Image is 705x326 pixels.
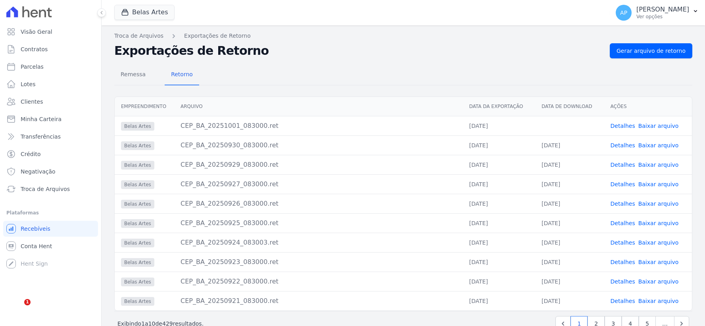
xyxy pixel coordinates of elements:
a: Transferências [3,129,98,145]
td: [DATE] [535,252,604,272]
span: Lotes [21,80,36,88]
span: Crédito [21,150,41,158]
a: Baixar arquivo [638,298,679,304]
th: Data de Download [535,97,604,116]
span: Troca de Arquivos [21,185,70,193]
span: Belas Artes [121,258,154,267]
td: [DATE] [535,272,604,291]
a: Troca de Arquivos [114,32,163,40]
span: AP [620,10,627,15]
a: Detalhes [611,142,635,149]
td: [DATE] [463,291,535,311]
a: Baixar arquivo [638,181,679,187]
a: Visão Geral [3,24,98,40]
iframe: Intercom live chat [8,299,27,318]
td: [DATE] [463,252,535,272]
span: Parcelas [21,63,44,71]
th: Data da Exportação [463,97,535,116]
span: Belas Artes [121,278,154,286]
td: [DATE] [535,155,604,174]
a: Clientes [3,94,98,110]
a: Crédito [3,146,98,162]
button: Belas Artes [114,5,175,20]
a: Baixar arquivo [638,239,679,246]
a: Detalhes [611,239,635,246]
a: Detalhes [611,201,635,207]
a: Gerar arquivo de retorno [610,43,692,58]
div: CEP_BA_20251001_083000.ret [181,121,457,131]
td: [DATE] [463,272,535,291]
span: Visão Geral [21,28,52,36]
span: Belas Artes [121,219,154,228]
a: Baixar arquivo [638,259,679,265]
a: Exportações de Retorno [184,32,251,40]
div: CEP_BA_20250929_083000.ret [181,160,457,170]
a: Detalhes [611,162,635,168]
a: Detalhes [611,259,635,265]
a: Detalhes [611,181,635,187]
span: Belas Artes [121,161,154,170]
a: Detalhes [611,123,635,129]
span: Remessa [116,66,150,82]
a: Retorno [165,65,199,85]
a: Detalhes [611,278,635,285]
span: Belas Artes [121,122,154,131]
a: Baixar arquivo [638,220,679,226]
span: Belas Artes [121,239,154,247]
td: [DATE] [535,194,604,213]
div: CEP_BA_20250925_083000.ret [181,218,457,228]
span: Contratos [21,45,48,53]
a: Minha Carteira [3,111,98,127]
div: CEP_BA_20250921_083000.ret [181,296,457,306]
div: CEP_BA_20250930_083000.ret [181,141,457,150]
span: Transferências [21,133,61,141]
span: Negativação [21,168,56,176]
a: Baixar arquivo [638,142,679,149]
td: [DATE] [463,155,535,174]
span: Belas Artes [121,141,154,150]
span: Clientes [21,98,43,106]
th: Ações [604,97,692,116]
a: Remessa [114,65,152,85]
button: AP [PERSON_NAME] Ver opções [609,2,705,24]
nav: Tab selector [114,65,199,85]
td: [DATE] [463,233,535,252]
span: Gerar arquivo de retorno [617,47,686,55]
a: Parcelas [3,59,98,75]
span: Belas Artes [121,297,154,306]
a: Troca de Arquivos [3,181,98,197]
a: Baixar arquivo [638,162,679,168]
td: [DATE] [463,116,535,135]
th: Empreendimento [115,97,174,116]
td: [DATE] [535,213,604,233]
a: Baixar arquivo [638,201,679,207]
div: CEP_BA_20250926_083000.ret [181,199,457,208]
div: CEP_BA_20250922_083000.ret [181,277,457,286]
span: Conta Hent [21,242,52,250]
span: Retorno [166,66,198,82]
td: [DATE] [535,291,604,311]
p: [PERSON_NAME] [636,6,689,14]
span: Minha Carteira [21,115,61,123]
a: Detalhes [611,298,635,304]
th: Arquivo [174,97,463,116]
p: Ver opções [636,14,689,20]
h2: Exportações de Retorno [114,44,603,58]
a: Detalhes [611,220,635,226]
span: 1 [24,299,31,305]
div: CEP_BA_20250923_083000.ret [181,257,457,267]
div: CEP_BA_20250924_083003.ret [181,238,457,247]
div: Plataformas [6,208,95,218]
nav: Breadcrumb [114,32,692,40]
td: [DATE] [463,213,535,233]
td: [DATE] [463,174,535,194]
a: Baixar arquivo [638,278,679,285]
div: CEP_BA_20250927_083000.ret [181,179,457,189]
a: Conta Hent [3,238,98,254]
a: Recebíveis [3,221,98,237]
td: [DATE] [463,135,535,155]
a: Contratos [3,41,98,57]
td: [DATE] [535,233,604,252]
span: Recebíveis [21,225,50,233]
td: [DATE] [535,174,604,194]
